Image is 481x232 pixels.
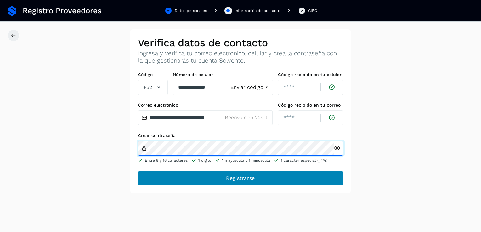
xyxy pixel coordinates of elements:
span: Registro Proveedores [23,6,102,15]
button: Reenviar en 22s [225,114,270,121]
button: Registrarse [138,171,343,186]
p: Ingresa y verifica tu correo electrónico, celular y crea la contraseña con la que gestionarás tu ... [138,50,343,64]
label: Crear contraseña [138,133,343,138]
div: Datos personales [175,8,207,14]
li: 1 mayúscula y 1 minúscula [215,157,270,163]
li: 1 carácter especial (_#%) [274,157,327,163]
label: Código recibido en tu correo [278,102,343,108]
div: Información de contacto [235,8,280,14]
li: 1 dígito [191,157,211,163]
label: Código recibido en tu celular [278,72,343,77]
label: Código [138,72,168,77]
h2: Verifica datos de contacto [138,37,343,49]
div: CIEC [308,8,317,14]
span: +52 [143,84,152,91]
li: Entre 8 y 16 caracteres [138,157,188,163]
span: Reenviar en 22s [225,115,263,120]
label: Número de celular [173,72,273,77]
button: Enviar código [230,84,270,91]
label: Correo electrónico [138,102,273,108]
span: Registrarse [226,175,255,182]
span: Enviar código [230,85,263,90]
